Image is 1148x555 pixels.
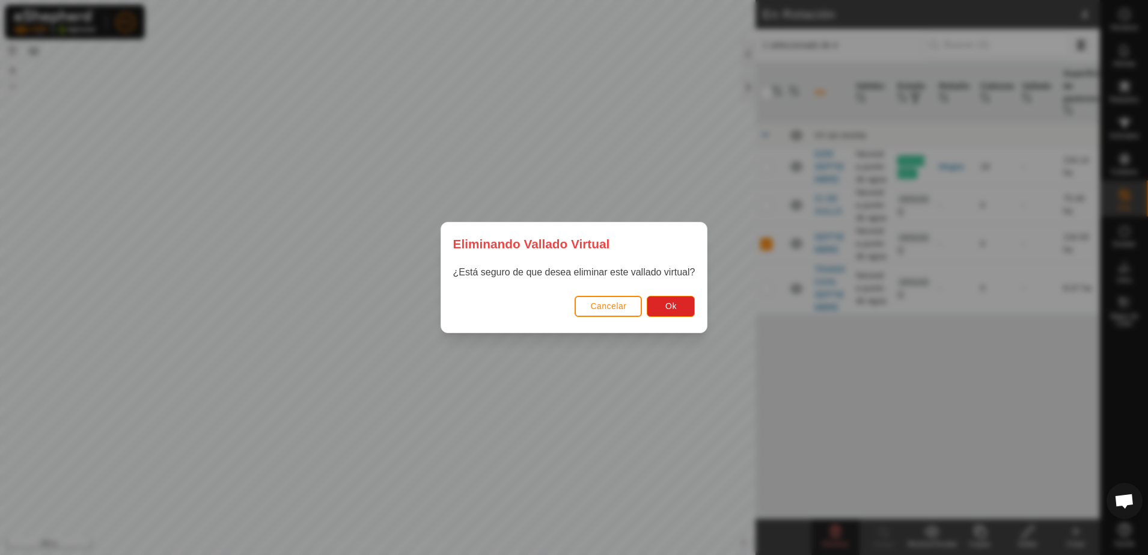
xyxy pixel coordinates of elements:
[575,296,642,317] button: Cancelar
[665,301,677,311] span: Ok
[453,265,695,280] p: ¿Está seguro de que desea eliminar este vallado virtual?
[647,296,695,317] button: Ok
[1107,483,1143,519] a: Chat abierto
[590,301,626,311] span: Cancelar
[453,235,610,253] span: Eliminando Vallado Virtual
